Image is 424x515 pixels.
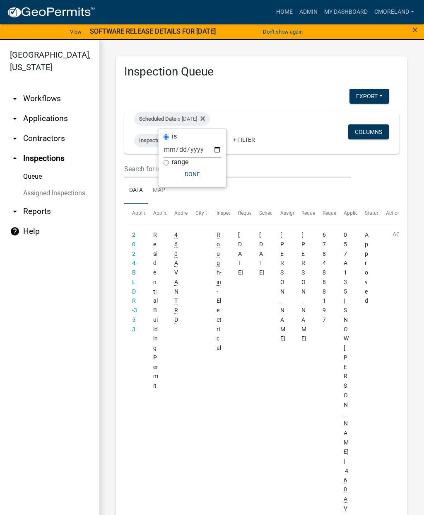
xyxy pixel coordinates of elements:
[124,204,145,223] datatable-header-cell: Application
[124,177,148,204] a: Data
[323,231,326,323] span: 6784888197
[371,4,417,20] a: cmoreland
[321,4,371,20] a: My Dashboard
[164,167,222,182] button: Done
[336,204,357,223] datatable-header-cell: Application Description
[260,25,306,39] button: Don't show again
[10,226,20,236] i: help
[344,210,396,216] span: Application Description
[188,204,209,223] datatable-header-cell: City
[280,210,323,216] span: Assigned Inspector
[357,204,378,223] datatable-header-cell: Status
[134,134,219,147] div: is [PERSON_NAME]
[386,230,420,251] button: Action
[378,204,399,223] datatable-header-cell: Actions
[217,231,222,351] span: Rough-in - Electrical
[226,132,262,147] a: + Filter
[153,210,191,216] span: Application Type
[10,94,20,104] i: arrow_drop_down
[174,231,178,323] span: 460 AVANT RD
[172,133,177,140] label: is
[174,210,193,216] span: Address
[273,4,296,20] a: Home
[259,230,265,277] div: [DATE]
[301,231,306,342] span: Cedrick Moreland
[412,25,418,35] button: Close
[90,27,216,35] strong: SOFTWARE RELEASE DETAILS FOR [DATE]
[365,231,369,304] span: Approved
[259,210,295,216] span: Scheduled Time
[132,231,137,333] a: 2024-BLDR-353
[238,210,273,216] span: Requested Date
[124,65,399,79] h3: Inspection Queue
[139,116,176,122] span: Scheduled Date
[348,124,389,139] button: Columns
[238,231,243,276] span: 09/08/2025
[145,204,166,223] datatable-header-cell: Application Type
[315,204,336,223] datatable-header-cell: Requestor Phone
[412,24,418,36] span: ×
[10,206,20,216] i: arrow_drop_down
[386,210,403,216] span: Actions
[272,204,293,223] datatable-header-cell: Assigned Inspector
[166,204,188,223] datatable-header-cell: Address
[230,204,251,223] datatable-header-cell: Requested Date
[195,210,204,216] span: City
[10,114,20,124] i: arrow_drop_down
[139,137,161,143] span: Inspector
[217,210,252,216] span: Inspection Type
[365,210,379,216] span: Status
[209,204,230,223] datatable-header-cell: Inspection Type
[148,177,170,204] a: Map
[10,134,20,143] i: arrow_drop_down
[301,210,339,216] span: Requestor Name
[294,204,315,223] datatable-header-cell: Requestor Name
[280,231,285,342] span: Cedrick Moreland
[296,4,321,20] a: Admin
[134,112,210,126] div: is [DATE]
[172,159,188,165] label: range
[153,231,158,389] span: Residential Building Permit
[251,204,272,223] datatable-header-cell: Scheduled Time
[10,153,20,163] i: arrow_drop_up
[124,160,351,177] input: Search for inspections
[349,89,389,104] button: Export
[132,210,158,216] span: Application
[67,25,85,39] a: View
[323,210,361,216] span: Requestor Phone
